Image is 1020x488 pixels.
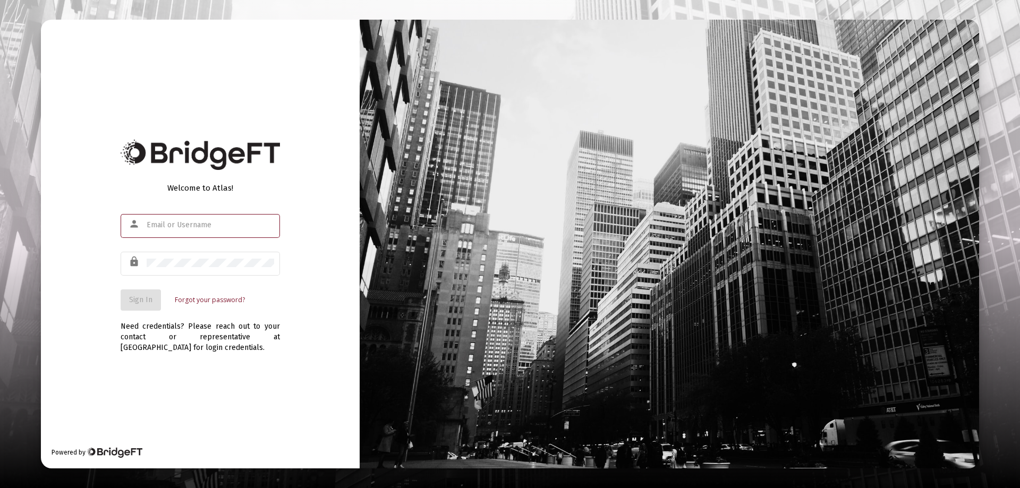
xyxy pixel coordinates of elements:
mat-icon: lock [129,255,141,268]
div: Welcome to Atlas! [121,183,280,193]
div: Powered by [52,447,142,458]
a: Forgot your password? [175,295,245,305]
input: Email or Username [147,221,274,229]
div: Need credentials? Please reach out to your contact or representative at [GEOGRAPHIC_DATA] for log... [121,311,280,353]
mat-icon: person [129,218,141,230]
img: Bridge Financial Technology Logo [121,140,280,170]
img: Bridge Financial Technology Logo [87,447,142,458]
button: Sign In [121,289,161,311]
span: Sign In [129,295,152,304]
